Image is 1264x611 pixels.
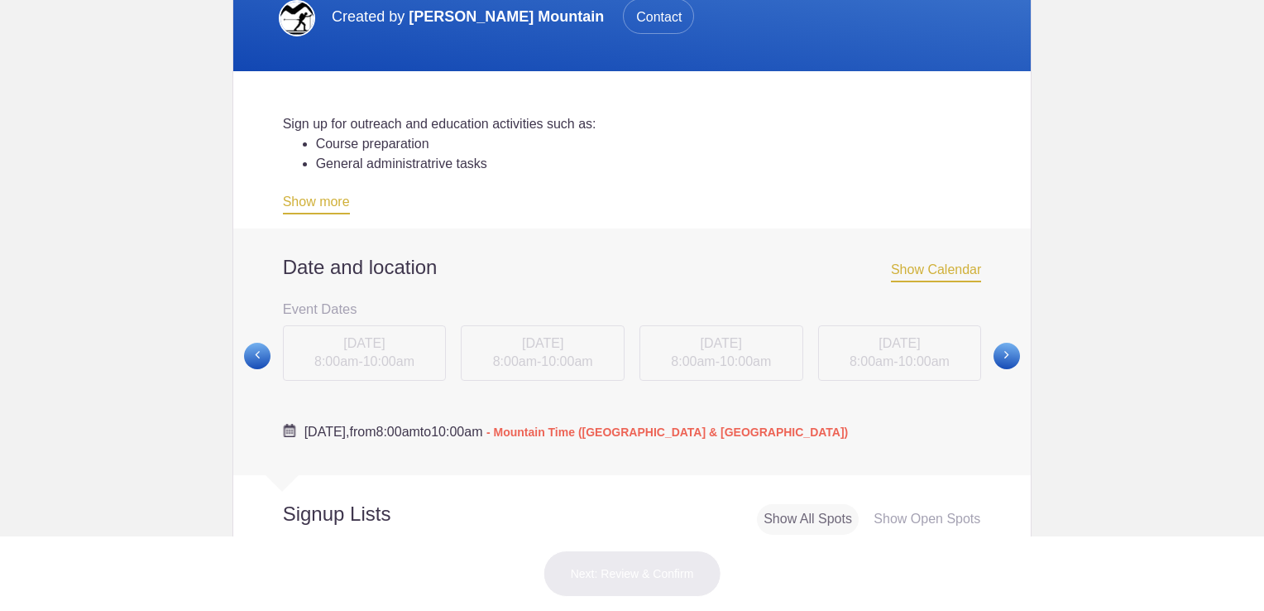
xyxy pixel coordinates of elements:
div: Show Open Spots [867,504,987,535]
button: Next: Review & Confirm [543,551,721,597]
span: [DATE], [304,425,350,439]
img: Cal purple [283,424,296,437]
span: 8:00am [376,425,419,439]
span: 10:00am [431,425,482,439]
a: Show more [283,195,350,214]
span: from to [304,425,849,439]
span: - Mountain Time ([GEOGRAPHIC_DATA] & [GEOGRAPHIC_DATA]) [486,426,848,439]
span: Show Calendar [891,262,981,282]
h3: Event Dates [283,296,982,321]
div: Sign up for outreach and education activities such as: [283,114,982,134]
div: Show All Spots [757,504,859,535]
li: Day-of instruction [316,174,982,194]
li: Course preparation [316,134,982,154]
h2: Date and location [283,255,982,280]
span: [PERSON_NAME] Mountain [409,8,604,25]
li: General administratrive tasks [316,154,982,174]
h2: Signup Lists [233,502,500,527]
